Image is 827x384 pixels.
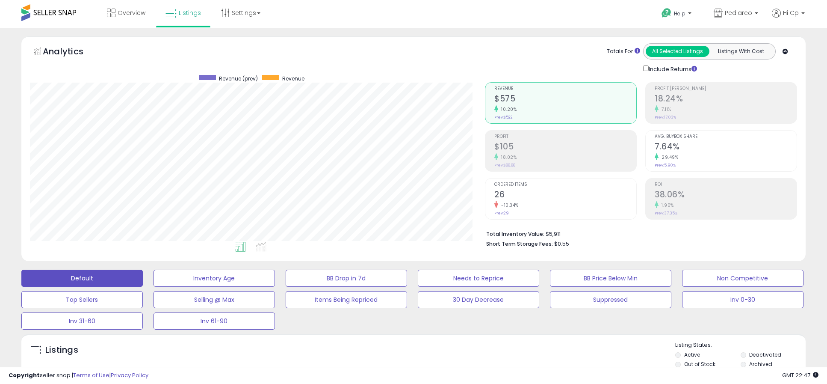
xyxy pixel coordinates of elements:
[709,46,773,57] button: Listings With Cost
[554,240,569,248] span: $0.55
[659,106,671,113] small: 7.11%
[682,270,803,287] button: Non Competitive
[772,9,805,28] a: Hi Cp
[655,211,677,216] small: Prev: 37.35%
[21,313,143,330] button: Inv 31-60
[498,106,517,113] small: 10.20%
[655,94,797,105] h2: 18.24%
[43,45,100,60] h5: Analytics
[494,134,636,139] span: Profit
[725,9,752,17] span: Pedlarco
[494,142,636,153] h2: $105
[783,9,799,17] span: Hi Cp
[684,360,715,368] label: Out of Stock
[219,75,258,82] span: Revenue (prev)
[486,230,544,238] b: Total Inventory Value:
[9,371,40,379] strong: Copyright
[154,291,275,308] button: Selling @ Max
[494,190,636,201] h2: 26
[655,1,700,28] a: Help
[655,134,797,139] span: Avg. Buybox Share
[282,75,304,82] span: Revenue
[637,64,707,74] div: Include Returns
[659,154,678,161] small: 29.49%
[21,291,143,308] button: Top Sellers
[782,371,818,379] span: 2025-08-11 22:47 GMT
[486,240,553,247] b: Short Term Storage Fees:
[21,270,143,287] button: Default
[655,86,797,91] span: Profit [PERSON_NAME]
[655,115,676,120] small: Prev: 17.03%
[749,351,781,358] label: Deactivated
[154,313,275,330] button: Inv 61-90
[179,9,201,17] span: Listings
[550,270,671,287] button: BB Price Below Min
[659,202,674,208] small: 1.90%
[9,372,148,380] div: seller snap | |
[684,351,700,358] label: Active
[494,163,515,168] small: Prev: $88.88
[655,182,797,187] span: ROI
[494,115,513,120] small: Prev: $522
[498,154,517,161] small: 18.02%
[749,360,772,368] label: Archived
[675,341,806,349] p: Listing States:
[111,371,148,379] a: Privacy Policy
[607,48,640,56] div: Totals For
[655,142,797,153] h2: 7.64%
[655,163,676,168] small: Prev: 5.90%
[154,270,275,287] button: Inventory Age
[486,228,791,238] li: $5,911
[661,8,672,18] i: Get Help
[118,9,145,17] span: Overview
[655,190,797,201] h2: 38.06%
[286,291,407,308] button: Items Being Repriced
[550,291,671,308] button: Suppressed
[498,202,519,208] small: -10.34%
[494,211,509,216] small: Prev: 29
[45,344,78,356] h5: Listings
[646,46,709,57] button: All Selected Listings
[418,291,539,308] button: 30 Day Decrease
[682,291,803,308] button: Inv 0-30
[494,86,636,91] span: Revenue
[494,182,636,187] span: Ordered Items
[73,371,109,379] a: Terms of Use
[418,270,539,287] button: Needs to Reprice
[494,94,636,105] h2: $575
[674,10,685,17] span: Help
[286,270,407,287] button: BB Drop in 7d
